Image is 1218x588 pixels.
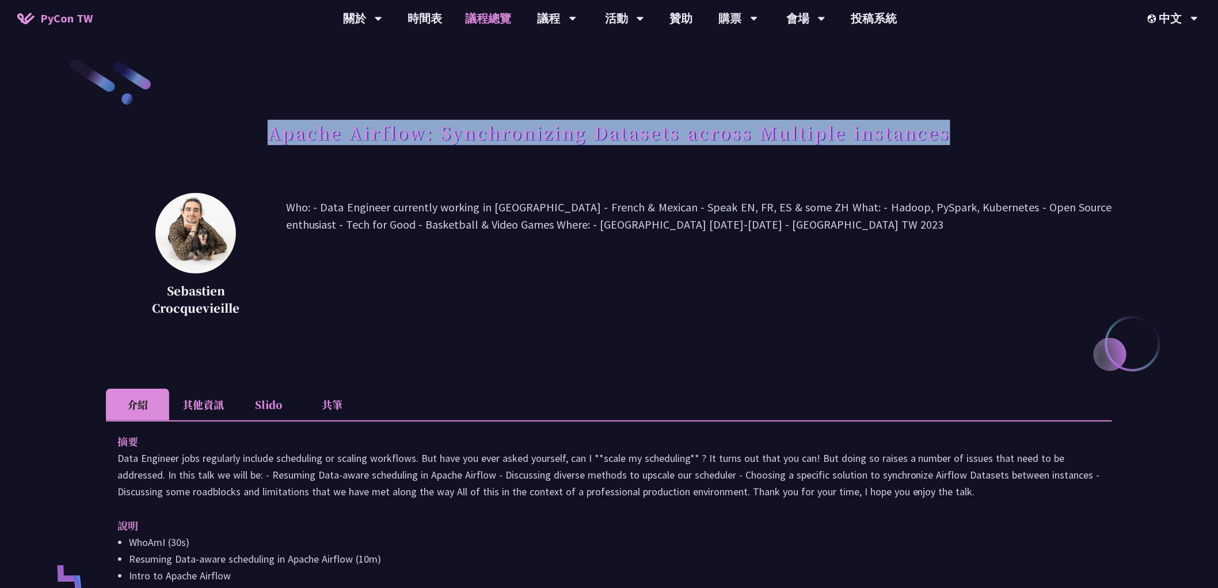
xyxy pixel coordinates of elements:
p: Data Engineer jobs regularly include scheduling or scaling workflows. But have you ever asked you... [117,450,1101,500]
img: Locale Icon [1148,14,1159,23]
p: 說明 [117,517,1078,534]
span: PyCon TW [40,10,93,27]
li: WhoAmI (30s) [129,534,1101,551]
p: Who: - Data Engineer currently working in [GEOGRAPHIC_DATA] - French & Mexican - Speak EN, FR, ES... [286,199,1112,320]
p: 摘要 [117,433,1078,450]
img: Sebastien Crocquevieille [155,193,236,274]
li: 介紹 [106,389,169,420]
li: Slido [237,389,300,420]
li: Resuming Data-aware scheduling in Apache Airflow (10m) [129,551,1101,567]
p: Sebastien Crocquevieille [135,282,257,317]
h1: Apache Airflow: Synchronizing Datasets across Multiple instances [268,115,950,150]
li: 其他資訊 [169,389,237,420]
li: 共筆 [300,389,364,420]
a: PyCon TW [6,4,104,33]
img: Home icon of PyCon TW 2025 [17,13,35,24]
